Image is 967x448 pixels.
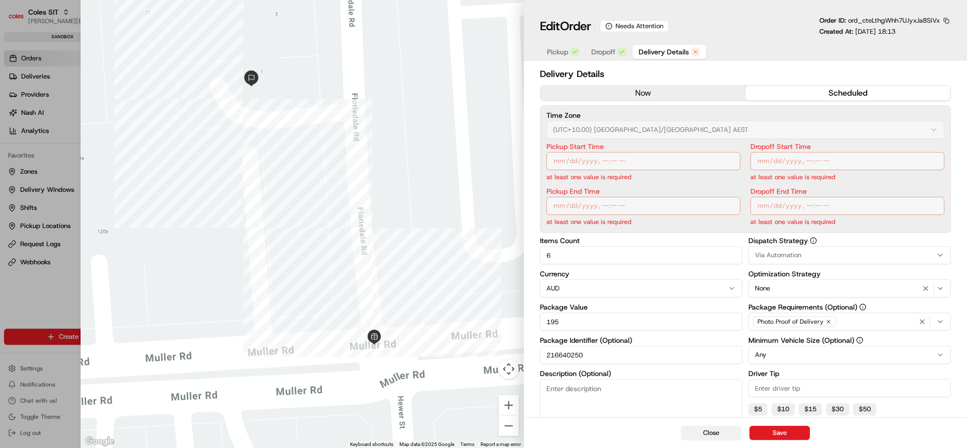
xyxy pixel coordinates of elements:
[20,146,77,156] span: Knowledge Base
[540,67,951,81] h2: Delivery Details
[540,346,742,364] input: Enter package identifier
[546,217,740,227] p: at least one value is required
[10,40,183,56] p: Welcome 👋
[540,304,742,311] label: Package Value
[755,284,770,293] span: None
[540,270,742,277] label: Currency
[681,426,741,440] button: Close
[810,237,817,244] button: Dispatch Strategy
[750,172,944,182] p: at least one value is required
[750,188,944,195] label: Dropoff End Time
[748,270,951,277] label: Optimization Strategy
[540,18,591,34] h1: Edit
[546,112,944,119] label: Time Zone
[540,370,742,377] label: Description (Optional)
[757,318,823,326] span: Photo Proof of Delivery
[399,441,454,447] span: Map data ©2025 Google
[748,313,951,331] button: Photo Proof of Delivery
[95,146,162,156] span: API Documentation
[540,246,742,264] input: Enter items count
[540,337,742,344] label: Package Identifier (Optional)
[600,20,669,32] div: Needs Attention
[859,304,866,311] button: Package Requirements (Optional)
[546,188,740,195] label: Pickup End Time
[826,403,849,415] button: $30
[591,47,615,57] span: Dropoff
[171,99,183,111] button: Start new chat
[819,27,895,36] p: Created At:
[10,96,28,114] img: 1736555255976-a54dd68f-1ca7-489b-9aae-adbdc363a1c4
[772,403,795,415] button: $10
[748,237,951,244] label: Dispatch Strategy
[83,435,116,448] a: Open this area in Google Maps (opens a new window)
[546,143,740,150] label: Pickup Start Time
[748,279,951,297] button: None
[748,403,768,415] button: $5
[799,403,822,415] button: $15
[848,16,940,25] span: ord_cteLthgWhh7UJyxJa8SiVx
[34,106,127,114] div: We're available if you need us!
[85,147,93,155] div: 💻
[10,10,30,30] img: Nash
[749,426,810,440] button: Save
[10,147,18,155] div: 📗
[639,47,689,57] span: Delivery Details
[540,237,742,244] label: Items Count
[560,18,591,34] span: Order
[26,65,166,76] input: Clear
[540,313,742,331] input: Enter package value
[750,217,944,227] p: at least one value is required
[748,379,951,397] input: Enter driver tip
[34,96,165,106] div: Start new chat
[499,395,519,415] button: Zoom in
[540,86,745,101] button: now
[6,142,81,160] a: 📗Knowledge Base
[350,441,393,448] button: Keyboard shortcuts
[71,170,122,178] a: Powered byPylon
[856,337,863,344] button: Minimum Vehicle Size (Optional)
[750,143,944,150] label: Dropoff Start Time
[460,441,474,447] a: Terms
[855,27,895,36] span: [DATE] 18:13
[745,86,950,101] button: scheduled
[81,142,166,160] a: 💻API Documentation
[480,441,521,447] a: Report a map error
[499,416,519,436] button: Zoom out
[546,172,740,182] p: at least one value is required
[100,171,122,178] span: Pylon
[748,370,951,377] label: Driver Tip
[819,16,940,25] p: Order ID:
[748,337,951,344] label: Minimum Vehicle Size (Optional)
[748,246,951,264] button: Via Automation
[748,304,951,311] label: Package Requirements (Optional)
[853,403,876,415] button: $50
[547,47,568,57] span: Pickup
[755,251,801,260] span: Via Automation
[83,435,116,448] img: Google
[499,359,519,379] button: Map camera controls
